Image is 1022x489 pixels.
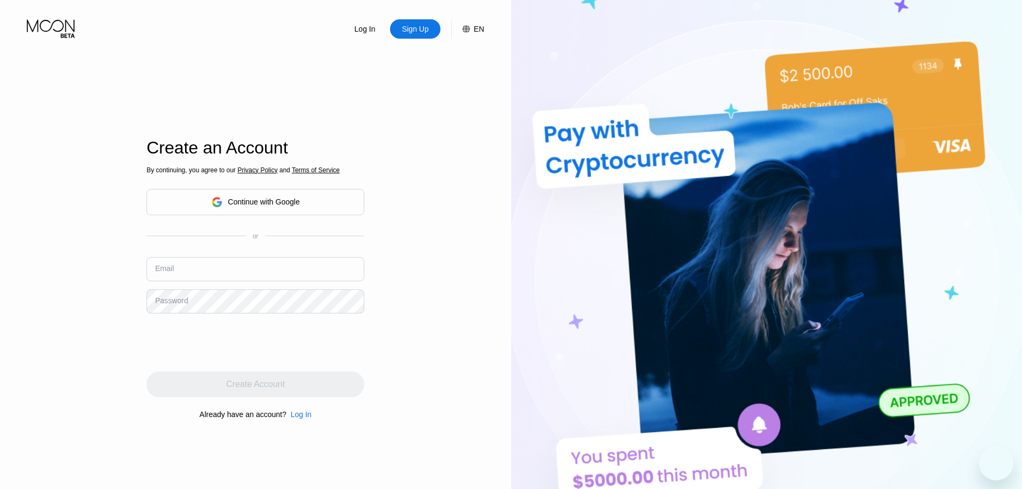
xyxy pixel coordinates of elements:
[238,166,278,174] span: Privacy Policy
[340,19,390,39] div: Log In
[354,24,377,34] div: Log In
[146,189,364,215] div: Continue with Google
[155,264,174,273] div: Email
[292,166,340,174] span: Terms of Service
[155,296,188,305] div: Password
[979,446,1013,480] iframe: زر إطلاق نافذة المراسلة
[401,24,430,34] div: Sign Up
[451,19,484,39] div: EN
[253,232,259,240] div: or
[291,410,312,419] div: Log In
[474,25,484,33] div: EN
[286,410,312,419] div: Log In
[146,166,364,174] div: By continuing, you agree to our
[390,19,440,39] div: Sign Up
[146,322,310,363] iframe: reCAPTCHA
[228,198,300,206] div: Continue with Google
[146,138,364,158] div: Create an Account
[200,410,286,419] div: Already have an account?
[277,166,292,174] span: and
